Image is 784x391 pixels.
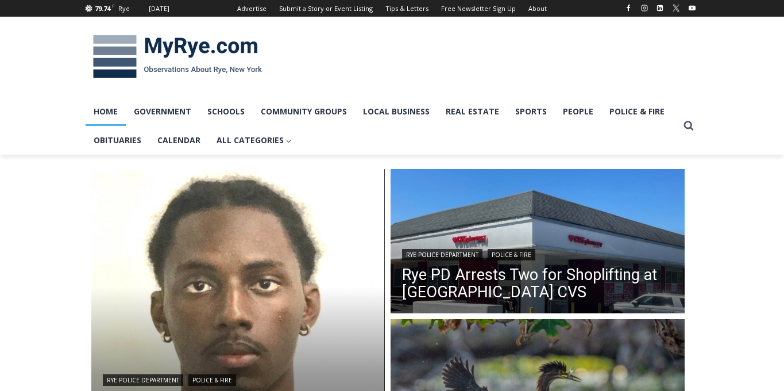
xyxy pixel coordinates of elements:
a: Police & Fire [488,249,535,260]
a: X [669,1,683,15]
a: Calendar [149,126,208,155]
a: Home [86,97,126,126]
button: View Search Form [678,116,699,136]
div: | [402,247,673,260]
a: Sports [507,97,555,126]
img: MyRye.com [86,27,269,87]
a: Rye Police Department [103,374,183,386]
div: Rye [118,3,130,14]
a: Police & Fire [188,374,236,386]
a: All Categories [208,126,300,155]
a: Linkedin [653,1,667,15]
a: Community Groups [253,97,355,126]
span: All Categories [217,134,292,147]
a: Facebook [621,1,635,15]
a: Police & Fire [601,97,673,126]
a: Obituaries [86,126,149,155]
a: Rye Police Department [402,249,482,260]
a: YouTube [685,1,699,15]
span: 79.74 [95,4,110,13]
a: Real Estate [438,97,507,126]
div: [DATE] [149,3,169,14]
a: Rye PD Arrests Two for Shoplifting at [GEOGRAPHIC_DATA] CVS [402,266,673,301]
a: People [555,97,601,126]
a: Read More Rye PD Arrests Two for Shoplifting at Boston Post Road CVS [391,169,685,316]
span: F [112,2,115,9]
img: CVS edited MC Purchase St Downtown Rye #0002 2021-05-17 CVS Pharmacy Angle 2 IMG_0641 [391,169,685,316]
a: Instagram [638,1,651,15]
div: | [103,372,374,386]
a: Local Business [355,97,438,126]
a: Government [126,97,199,126]
nav: Primary Navigation [86,97,678,155]
a: Schools [199,97,253,126]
